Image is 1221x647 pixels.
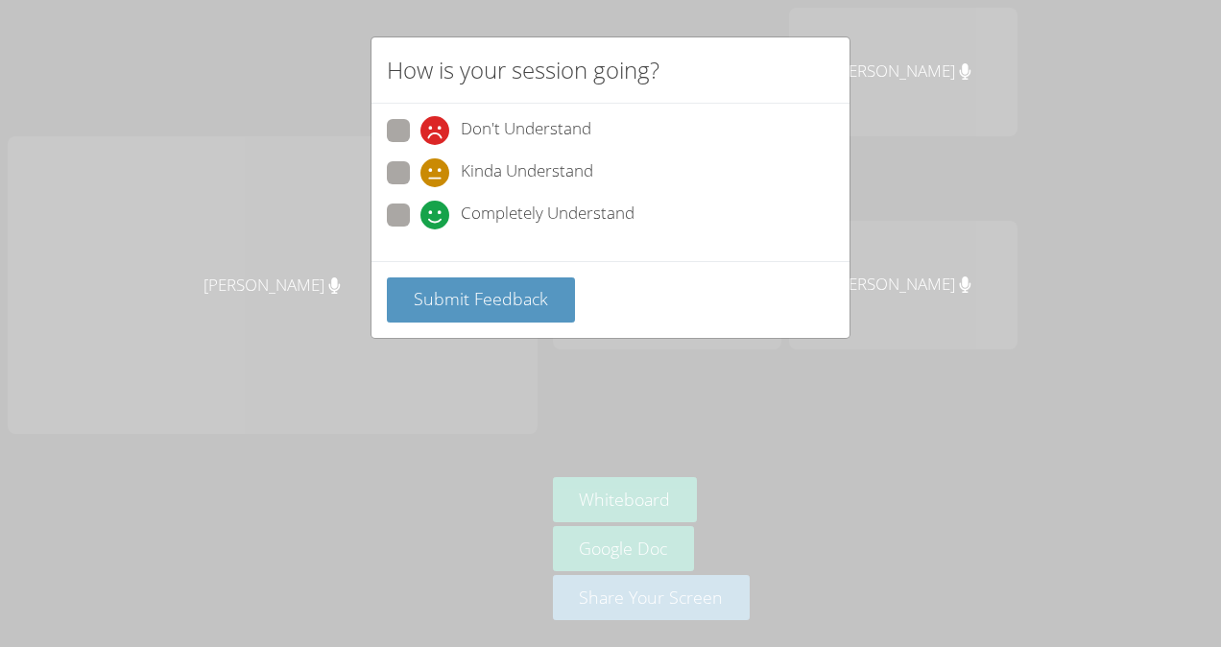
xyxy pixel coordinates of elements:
[461,158,593,187] span: Kinda Understand
[387,53,659,87] h2: How is your session going?
[461,116,591,145] span: Don't Understand
[461,201,634,229] span: Completely Understand
[387,277,575,323] button: Submit Feedback
[414,287,548,310] span: Submit Feedback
